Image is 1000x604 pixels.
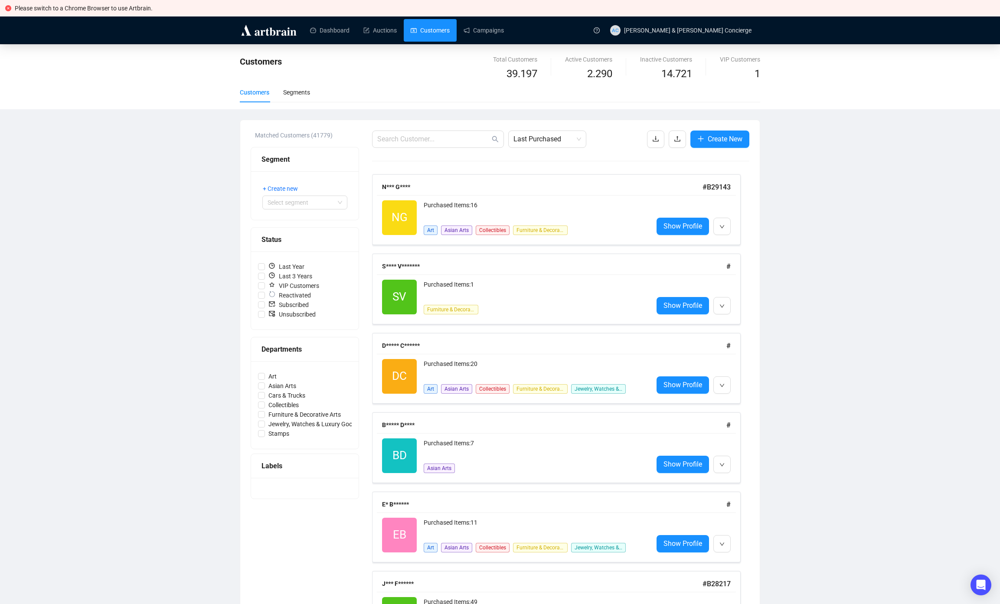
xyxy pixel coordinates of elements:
a: Dashboard [310,19,350,42]
a: Show Profile [657,376,709,394]
div: VIP Customers [720,55,760,64]
span: Show Profile [663,379,702,390]
button: Create New [690,131,749,148]
div: Departments [261,344,348,355]
span: Furniture & Decorative Arts [513,384,568,394]
span: Show Profile [663,221,702,232]
span: upload [674,135,681,142]
span: search [492,136,499,143]
span: Show Profile [663,300,702,311]
span: Jewelry, Watches & Luxury Goods [265,419,363,429]
input: Search Customer... [377,134,490,144]
span: Jewelry, Watches & Luxury Goods [571,384,626,394]
span: AC [612,26,618,34]
span: .290 [593,68,612,80]
button: + Create new [262,182,305,196]
span: + Create new [263,184,298,193]
span: Last Year [265,262,308,271]
span: Asian Arts [441,384,472,394]
span: down [719,542,725,547]
span: Art [424,225,438,235]
div: Status [261,234,348,245]
span: Collectibles [476,225,510,235]
span: Asian Arts [424,464,455,473]
a: Customers [411,19,450,42]
span: Subscribed [265,300,312,310]
div: Customers [240,88,269,97]
a: S**** V*******#SVPurchased Items:1Furniture & Decorative ArtsShow Profile [372,254,749,324]
span: # B28217 [703,580,731,588]
div: Open Intercom Messenger [971,575,991,595]
div: Total Customers [493,55,537,64]
span: EB [393,526,406,544]
img: logo [240,23,298,37]
span: Art [265,372,280,381]
span: 2 [587,68,593,80]
span: Collectibles [476,384,510,394]
span: Asian Arts [265,381,300,391]
span: NG [392,209,408,226]
div: Please switch to a Chrome Browser to use Artbrain. [15,3,995,13]
div: Purchased Items: 7 [424,438,646,456]
span: question-circle [594,27,600,33]
div: Inactive Customers [640,55,692,64]
span: Show Profile [663,459,702,470]
span: .721 [673,68,692,80]
a: Show Profile [657,456,709,473]
div: Purchased Items: 20 [424,359,646,376]
span: download [652,135,659,142]
a: E* B******#EBPurchased Items:11ArtAsian ArtsCollectiblesFurniture & Decorative ArtsJewelry, Watch... [372,492,749,562]
span: Furniture & Decorative Arts [265,410,344,419]
span: Cars & Trucks [265,391,309,400]
span: DC [392,367,407,385]
a: Show Profile [657,218,709,235]
span: Art [424,543,438,552]
span: Unsubscribed [265,310,319,319]
span: BD [392,447,407,464]
a: Campaigns [464,19,504,42]
span: Asian Arts [441,543,472,552]
span: Reactivated [265,291,314,300]
a: N*** G****#B29143NGPurchased Items:16ArtAsian ArtsCollectiblesFurniture & Decorative ArtsShow Pro... [372,174,749,245]
span: Last 3 Years [265,271,316,281]
a: Show Profile [657,297,709,314]
span: Furniture & Decorative Arts [513,543,568,552]
a: question-circle [588,16,605,44]
span: 14 [661,68,673,80]
span: Collectibles [476,543,510,552]
div: Segments [283,88,310,97]
span: # B29143 [703,183,731,191]
span: # [726,342,731,350]
a: B***** D****#BDPurchased Items:7Asian ArtsShow Profile [372,412,749,483]
span: SV [392,288,406,306]
span: close-circle [5,5,11,11]
div: Purchased Items: 1 [424,280,646,297]
span: Art [424,384,438,394]
span: down [719,304,725,309]
span: Show Profile [663,538,702,549]
span: Furniture & Decorative Arts [513,225,568,235]
div: Active Customers [565,55,612,64]
div: Labels [261,460,348,471]
span: # [726,500,731,509]
span: .197 [518,68,537,80]
span: Asian Arts [441,225,472,235]
span: # [726,262,731,271]
span: 1 [755,68,760,80]
span: Jewelry, Watches & Luxury Goods [571,543,626,552]
span: Furniture & Decorative Arts [424,305,478,314]
span: down [719,462,725,467]
span: Create New [708,134,742,144]
span: VIP Customers [265,281,323,291]
a: Show Profile [657,535,709,552]
span: down [719,224,725,229]
span: down [719,383,725,388]
a: D***** C******#DCPurchased Items:20ArtAsian ArtsCollectiblesFurniture & Decorative ArtsJewelry, W... [372,333,749,404]
span: 39 [507,68,518,80]
div: Matched Customers (41779) [255,131,359,140]
span: [PERSON_NAME] & [PERSON_NAME] Concierge [624,27,752,34]
span: Last Purchased [513,131,581,147]
span: plus [697,135,704,142]
span: # [726,421,731,429]
span: Collectibles [265,400,302,410]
